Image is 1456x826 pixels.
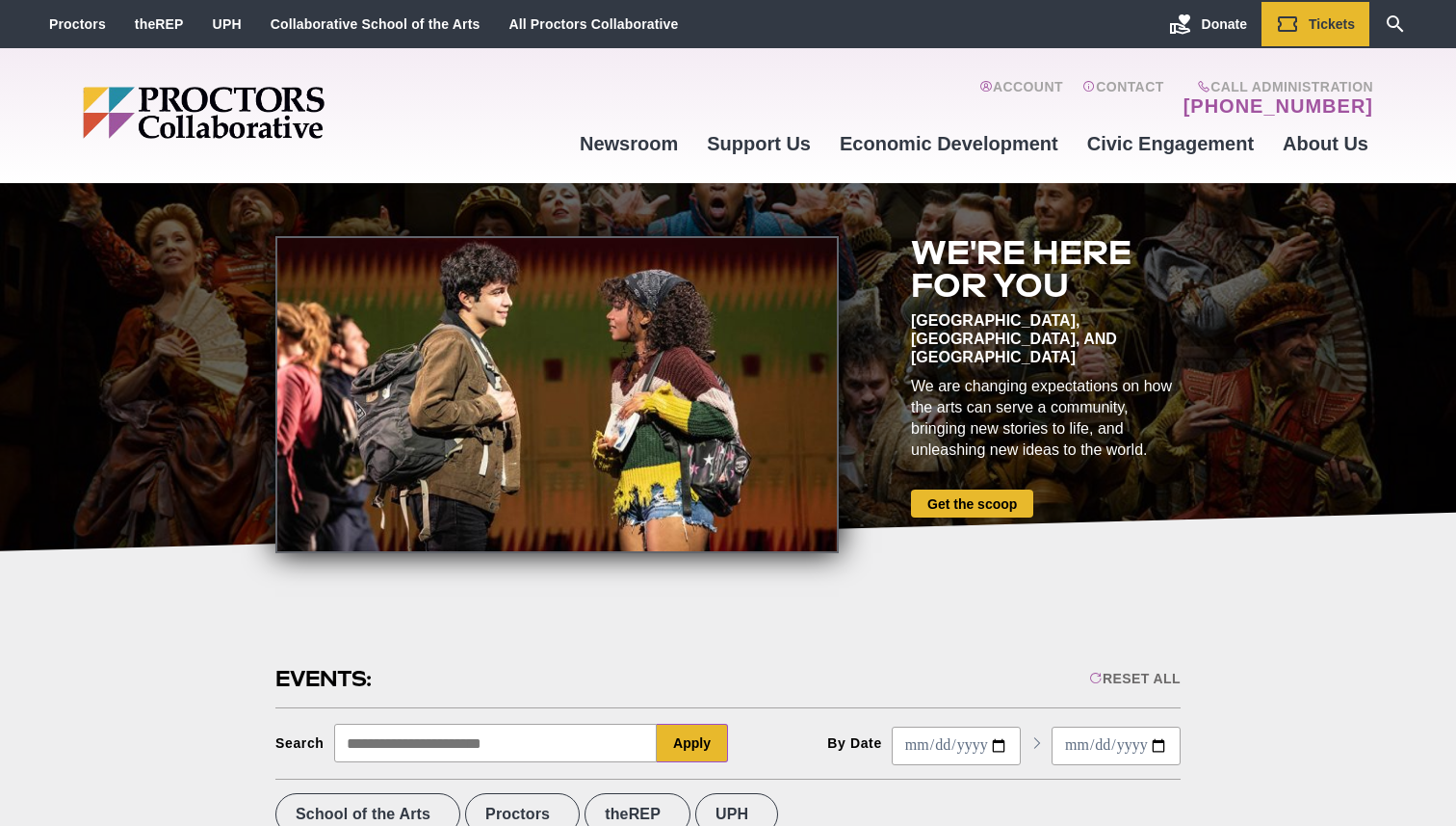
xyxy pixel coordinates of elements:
[911,236,1181,302] h2: We're here for you
[911,490,1033,518] a: Get the scoop
[827,735,882,751] div: By Date
[1178,79,1373,94] span: Call Administration
[275,664,375,694] h2: Events:
[911,376,1181,461] div: We are changing expectations on how the arts can serve a community, bringing new stories to life,...
[1369,2,1421,46] a: Search
[135,16,184,32] a: theREP
[1183,94,1373,118] a: [PHONE_NUMBER]
[1202,16,1247,32] span: Donate
[1268,118,1383,170] a: About Us
[271,16,481,32] a: Collaborative School of the Arts
[979,79,1063,118] a: Account
[1261,2,1369,46] a: Tickets
[825,118,1073,170] a: Economic Development
[1155,2,1261,46] a: Donate
[565,118,692,170] a: Newsroom
[1089,671,1181,686] div: Reset All
[1073,118,1268,170] a: Civic Engagement
[83,87,473,139] img: Proctors logo
[657,724,728,762] button: Apply
[508,16,678,32] a: All Proctors Collaborative
[275,735,325,751] div: Search
[1309,16,1355,32] span: Tickets
[49,16,106,32] a: Proctors
[1082,79,1164,118] a: Contact
[213,16,242,32] a: UPH
[911,311,1181,366] div: [GEOGRAPHIC_DATA], [GEOGRAPHIC_DATA], and [GEOGRAPHIC_DATA]
[692,118,825,170] a: Support Us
